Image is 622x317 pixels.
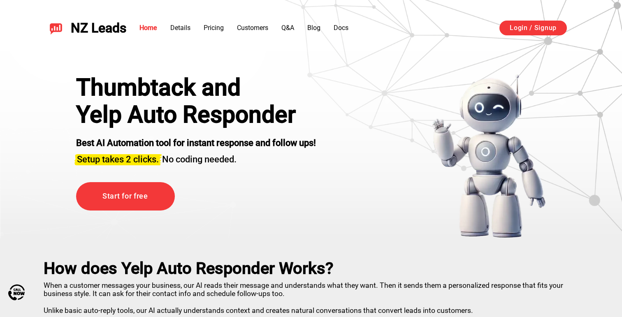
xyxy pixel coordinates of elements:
img: Call Now [8,284,25,301]
a: Customers [237,24,268,32]
img: NZ Leads logo [49,21,63,35]
p: When a customer messages your business, our AI reads their message and understands what they want... [44,278,578,315]
a: Start for free [76,182,175,211]
h3: No coding needed. [76,149,316,166]
a: Pricing [204,24,224,32]
a: Docs [334,24,348,32]
strong: Best AI Automation tool for instant response and follow ups! [76,138,316,148]
a: Details [170,24,190,32]
img: yelp bot [432,74,546,238]
span: Setup takes 2 clicks. [77,154,159,164]
a: Blog [307,24,320,32]
span: NZ Leads [71,21,126,36]
a: Q&A [281,24,294,32]
a: Login / Signup [499,21,567,35]
h1: Yelp Auto Responder [76,101,316,128]
a: Home [139,24,157,32]
div: Thumbtack and [76,74,316,101]
h2: How does Yelp Auto Responder Works? [44,259,578,278]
